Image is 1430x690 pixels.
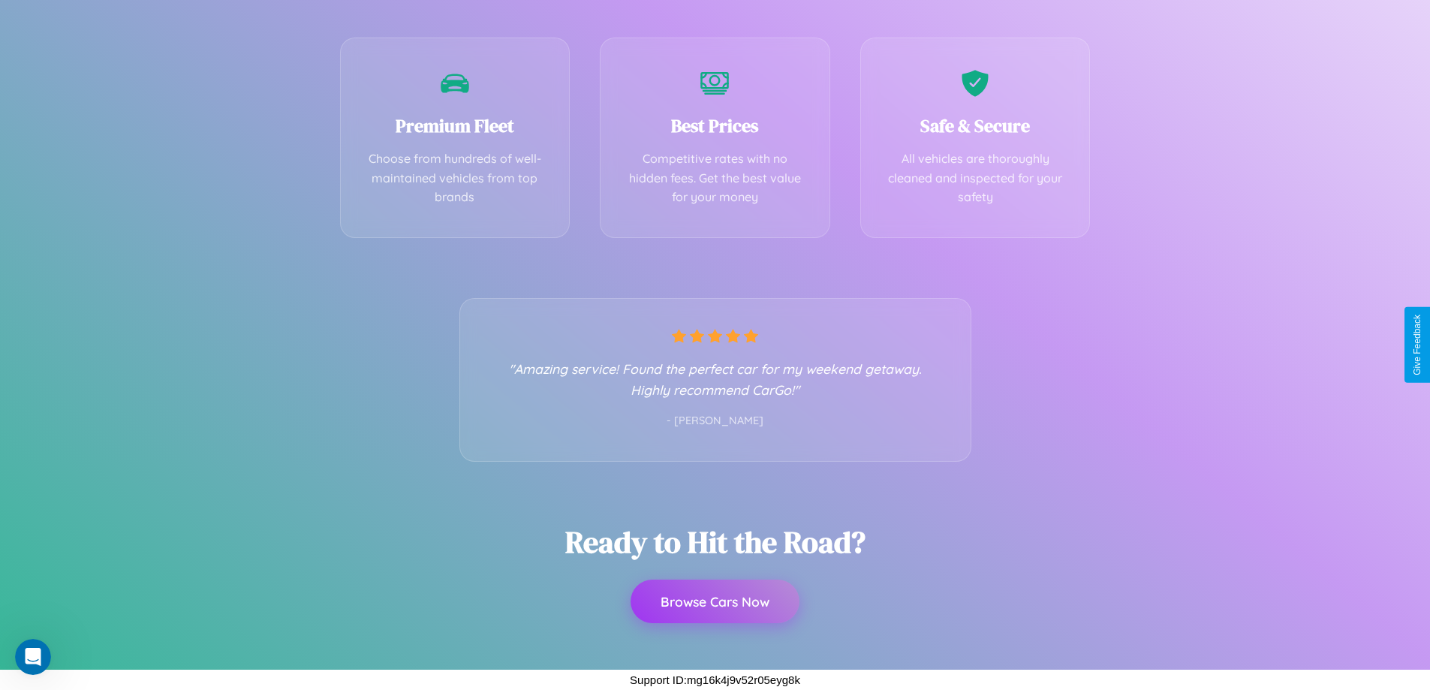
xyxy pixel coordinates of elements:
[631,580,799,623] button: Browse Cars Now
[363,149,547,207] p: Choose from hundreds of well-maintained vehicles from top brands
[630,670,800,690] p: Support ID: mg16k4j9v52r05eyg8k
[623,113,807,138] h3: Best Prices
[15,639,51,675] iframe: Intercom live chat
[490,358,941,400] p: "Amazing service! Found the perfect car for my weekend getaway. Highly recommend CarGo!"
[490,411,941,431] p: - [PERSON_NAME]
[565,522,866,562] h2: Ready to Hit the Road?
[363,113,547,138] h3: Premium Fleet
[884,149,1067,207] p: All vehicles are thoroughly cleaned and inspected for your safety
[884,113,1067,138] h3: Safe & Secure
[1412,315,1422,375] div: Give Feedback
[623,149,807,207] p: Competitive rates with no hidden fees. Get the best value for your money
